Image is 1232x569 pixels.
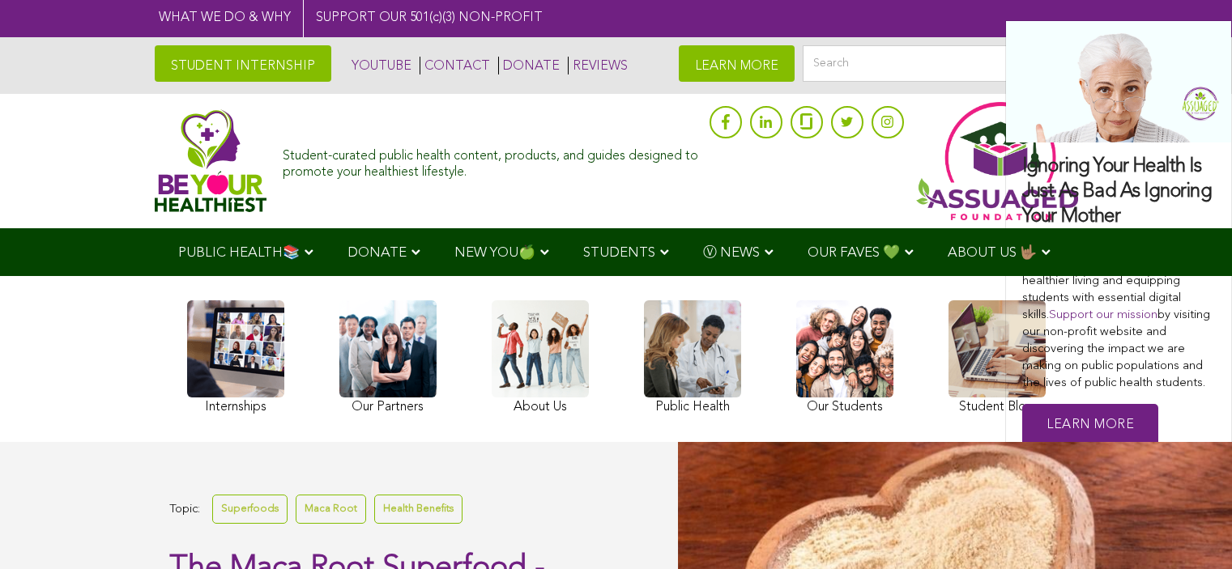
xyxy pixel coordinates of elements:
[155,45,331,82] a: STUDENT INTERNSHIP
[454,246,535,260] span: NEW YOU🍏
[703,246,760,260] span: Ⓥ NEWS
[803,45,1078,82] input: Search
[420,57,490,74] a: CONTACT
[283,141,701,180] div: Student-curated public health content, products, and guides designed to promote your healthiest l...
[1022,404,1158,447] a: Learn More
[1151,491,1232,569] iframe: Chat Widget
[212,495,288,523] a: Superfoods
[347,57,411,74] a: YOUTUBE
[679,45,795,82] a: LEARN MORE
[374,495,463,523] a: Health Benefits
[498,57,560,74] a: DONATE
[347,246,407,260] span: DONATE
[800,113,812,130] img: glassdoor
[155,109,267,212] img: Assuaged
[296,495,366,523] a: Maca Root
[916,102,1078,220] img: Assuaged App
[169,499,200,520] span: Topic:
[568,57,628,74] a: REVIEWS
[155,228,1078,276] div: Navigation Menu
[948,246,1037,260] span: ABOUT US 🤟🏽
[808,246,900,260] span: OUR FAVES 💚
[583,246,655,260] span: STUDENTS
[178,246,300,260] span: PUBLIC HEALTH📚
